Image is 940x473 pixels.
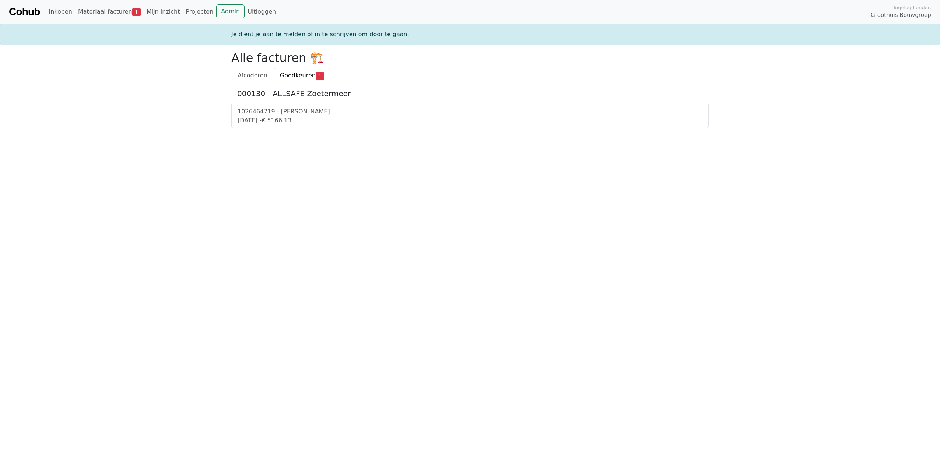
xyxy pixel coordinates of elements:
a: Goedkeuren1 [274,68,330,83]
span: Afcoderen [238,72,267,79]
a: Materiaal facturen1 [75,4,144,19]
a: Admin [216,4,245,18]
a: Uitloggen [245,4,279,19]
h5: 000130 - ALLSAFE Zoetermeer [237,89,703,98]
span: Groothuis Bouwgroep [871,11,931,20]
a: Cohub [9,3,40,21]
span: 1 [316,72,324,80]
a: Inkopen [46,4,75,19]
a: Projecten [183,4,216,19]
span: Goedkeuren [280,72,316,79]
span: € 5166.13 [262,117,291,124]
h2: Alle facturen 🏗️ [231,51,709,65]
a: Mijn inzicht [144,4,183,19]
span: 1 [132,8,141,16]
div: 1026464719 - [PERSON_NAME] [238,107,702,116]
span: Ingelogd onder: [894,4,931,11]
a: Afcoderen [231,68,274,83]
div: [DATE] - [238,116,702,125]
a: 1026464719 - [PERSON_NAME][DATE] -€ 5166.13 [238,107,702,125]
div: Je dient je aan te melden of in te schrijven om door te gaan. [227,30,713,39]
